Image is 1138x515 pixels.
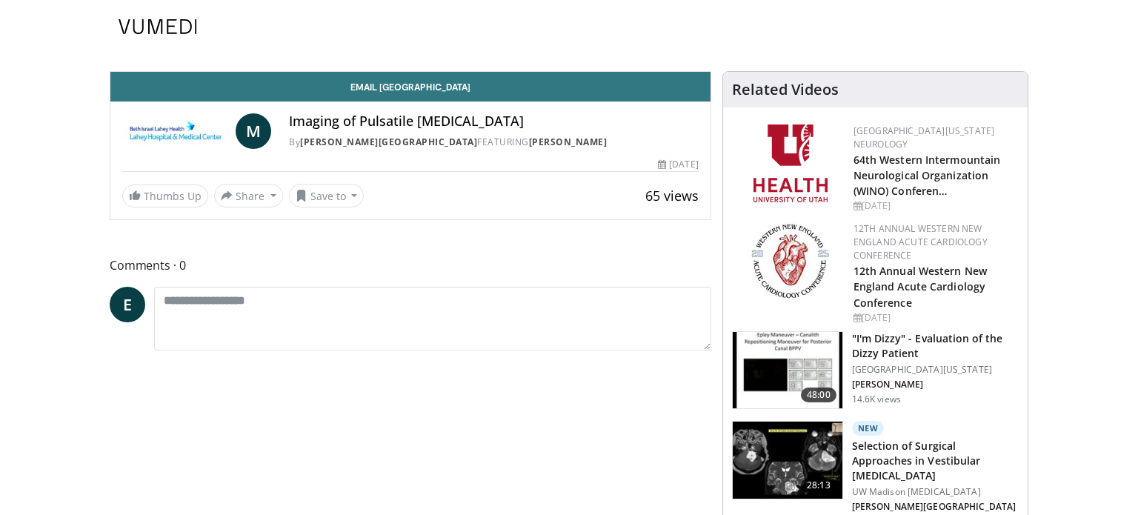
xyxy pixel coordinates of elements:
a: 48:00 "I'm Dizzy" - Evaluation of the Dizzy Patient [GEOGRAPHIC_DATA][US_STATE] [PERSON_NAME] 14.... [732,331,1019,410]
a: [GEOGRAPHIC_DATA][US_STATE] Neurology [853,124,995,150]
span: 28:13 [801,478,836,493]
span: 48:00 [801,388,836,402]
h3: Selection of Surgical Approaches in Vestibular [MEDICAL_DATA] [852,439,1019,483]
a: 12th Annual Western New England Acute Cardiology Conference [853,222,988,262]
a: 64th Western Intermountain Neurological Organization (WINO) Conferen… [853,153,1001,198]
img: Lahey Hospital & Medical Center [122,113,230,149]
a: [PERSON_NAME] [529,136,608,148]
span: 65 views [645,187,699,205]
button: Share [214,184,283,207]
p: Jeffrey Switzer [852,379,1019,391]
img: 95682de8-e5df-4f0b-b2ef-b28e4a24467c.150x105_q85_crop-smart_upscale.jpg [733,422,842,499]
p: New [852,421,885,436]
p: 14.6K views [852,393,901,405]
div: By FEATURING [289,136,698,149]
a: E [110,287,145,322]
a: 12th Annual Western New England Acute Cardiology Conference [853,264,987,309]
p: [GEOGRAPHIC_DATA][US_STATE] [852,364,1019,376]
div: [DATE] [658,158,698,171]
img: f6362829-b0a3-407d-a044-59546adfd345.png.150x105_q85_autocrop_double_scale_upscale_version-0.2.png [753,124,828,202]
h3: "I'm Dizzy" - Evaluation of the Dizzy Patient [852,331,1019,361]
p: UW Madison [MEDICAL_DATA] [852,486,1019,498]
span: Comments 0 [110,256,711,275]
button: Save to [289,184,365,207]
a: M [236,113,271,149]
div: [DATE] [853,311,1016,325]
div: [DATE] [853,199,1016,213]
h4: Related Videos [732,81,839,99]
a: Email [GEOGRAPHIC_DATA] [110,72,711,102]
img: VuMedi Logo [119,19,197,34]
img: 0954f259-7907-4053-a817-32a96463ecc8.png.150x105_q85_autocrop_double_scale_upscale_version-0.2.png [749,222,831,300]
p: Mustafa K. Başkaya [852,501,1019,513]
a: [PERSON_NAME][GEOGRAPHIC_DATA] [300,136,477,148]
a: Thumbs Up [122,185,208,207]
h2: 64th Western Intermountain Neurological Organization (WINO) Conference [853,151,1016,198]
img: 5373e1fe-18ae-47e7-ad82-0c604b173657.150x105_q85_crop-smart_upscale.jpg [733,332,842,409]
h4: Imaging of Pulsatile [MEDICAL_DATA] [289,113,698,130]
